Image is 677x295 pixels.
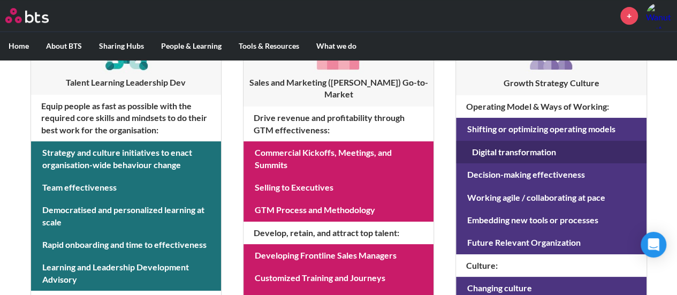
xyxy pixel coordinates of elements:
h4: Equip people as fast as possible with the required core skills and mindsets to do their best work... [31,95,221,141]
h3: Talent Learning Leadership Dev [31,77,221,88]
a: Go home [5,8,69,23]
h3: Sales and Marketing ([PERSON_NAME]) Go-to-Market [244,77,433,101]
div: Open Intercom Messenger [641,232,666,258]
label: About BTS [37,32,90,60]
a: Profile [646,3,672,28]
img: Wanut Pratakviriya [646,3,672,28]
label: People & Learning [153,32,230,60]
label: Tools & Resources [230,32,308,60]
h4: Operating Model & Ways of Working : [456,95,646,118]
h4: Develop, retain, and attract top talent : [244,222,433,244]
img: BTS Logo [5,8,49,23]
label: Sharing Hubs [90,32,153,60]
label: What we do [308,32,365,60]
h4: Drive revenue and profitability through GTM effectiveness : [244,107,433,141]
h3: Growth Strategy Culture [456,77,646,89]
a: + [620,7,638,25]
h4: Culture : [456,254,646,277]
